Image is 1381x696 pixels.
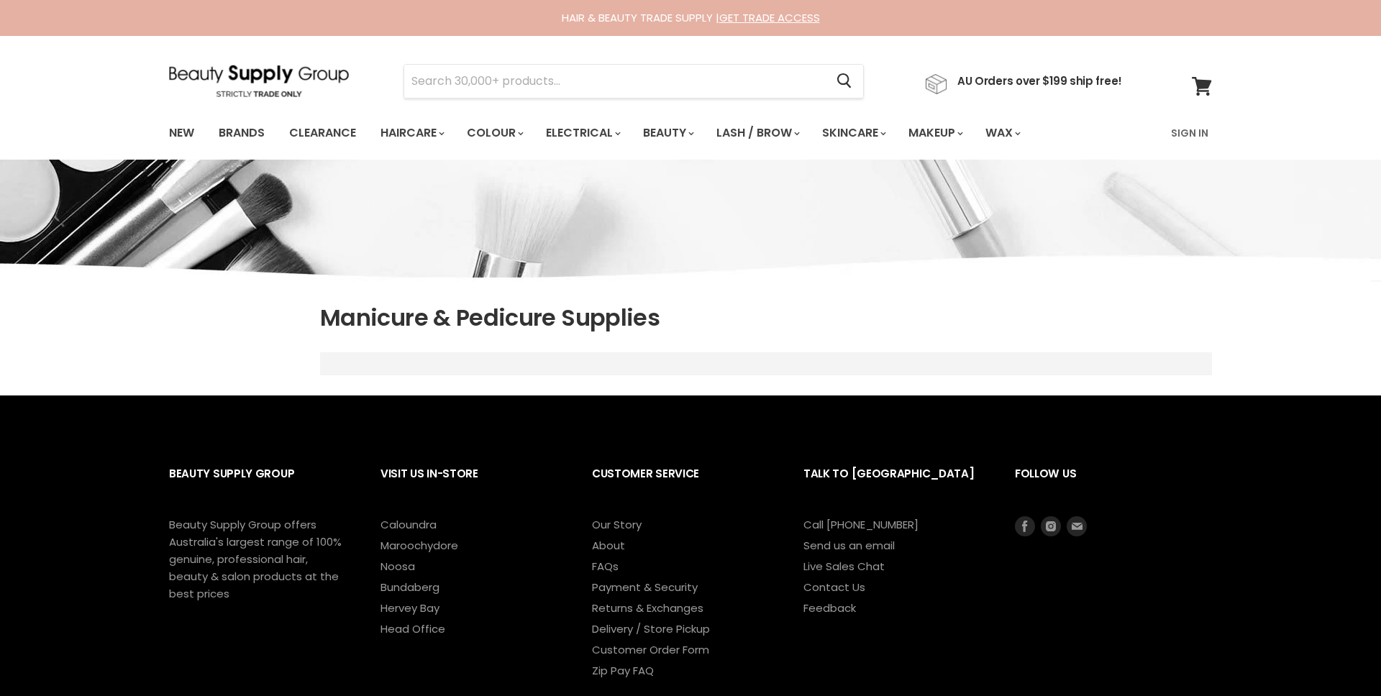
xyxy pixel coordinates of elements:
p: Beauty Supply Group offers Australia's largest range of 100% genuine, professional hair, beauty &... [169,516,342,603]
h2: Beauty Supply Group [169,456,352,516]
h2: Follow us [1015,456,1212,516]
a: Bundaberg [380,580,439,595]
a: About [592,538,625,553]
a: Makeup [898,118,972,148]
a: Sign In [1162,118,1217,148]
a: Electrical [535,118,629,148]
a: Noosa [380,559,415,574]
a: Call [PHONE_NUMBER] [803,517,919,532]
a: Hervey Bay [380,600,439,615]
a: Maroochydore [380,538,458,553]
a: Our Story [592,517,642,532]
a: Colour [456,118,532,148]
h2: Talk to [GEOGRAPHIC_DATA] [803,456,986,516]
a: Beauty [632,118,703,148]
a: Lash / Brow [706,118,808,148]
input: Search [404,65,825,98]
a: GET TRADE ACCESS [719,10,820,25]
a: Delivery / Store Pickup [592,621,710,636]
div: HAIR & BEAUTY TRADE SUPPLY | [151,11,1230,25]
form: Product [404,64,864,99]
a: FAQs [592,559,619,574]
a: Zip Pay FAQ [592,663,654,678]
a: Caloundra [380,517,437,532]
h2: Visit Us In-Store [380,456,563,516]
a: Contact Us [803,580,865,595]
h1: Manicure & Pedicure Supplies [320,303,1212,333]
h2: Customer Service [592,456,775,516]
ul: Main menu [158,112,1098,154]
a: Clearance [278,118,367,148]
a: Wax [975,118,1029,148]
a: Skincare [811,118,895,148]
a: Brands [208,118,275,148]
a: New [158,118,205,148]
a: Live Sales Chat [803,559,885,574]
nav: Main [151,112,1230,154]
a: Feedback [803,600,856,615]
a: Head Office [380,621,445,636]
a: Send us an email [803,538,895,553]
a: Haircare [370,118,453,148]
a: Returns & Exchanges [592,600,703,615]
a: Customer Order Form [592,642,709,657]
button: Search [825,65,863,98]
a: Payment & Security [592,580,698,595]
